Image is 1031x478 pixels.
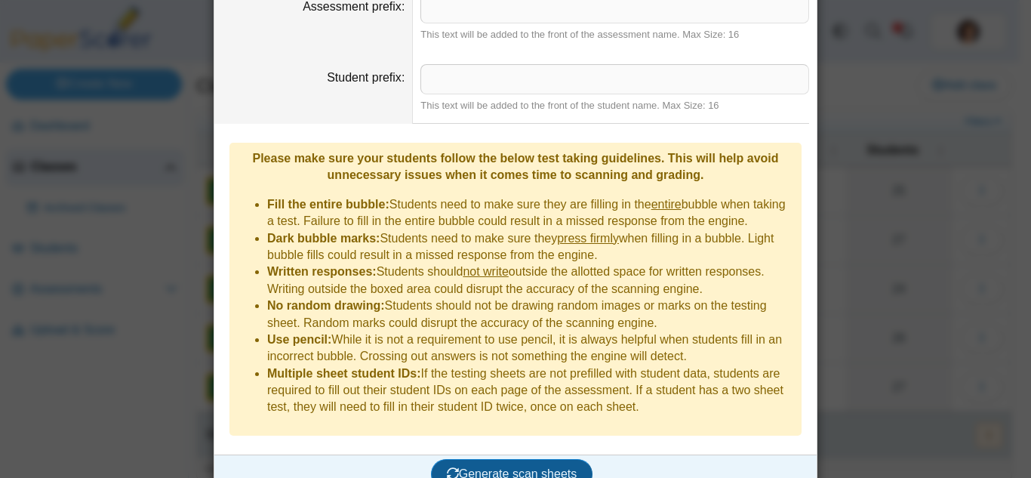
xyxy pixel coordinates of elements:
[267,196,794,230] li: Students need to make sure they are filling in the bubble when taking a test. Failure to fill in ...
[267,232,380,245] b: Dark bubble marks:
[327,71,405,84] label: Student prefix
[252,152,778,181] b: Please make sure your students follow the below test taking guidelines. This will help avoid unne...
[267,264,794,298] li: Students should outside the allotted space for written responses. Writing outside the boxed area ...
[267,230,794,264] li: Students need to make sure they when filling in a bubble. Light bubble fills could result in a mi...
[267,365,794,416] li: If the testing sheets are not prefilled with student data, students are required to fill out thei...
[267,265,377,278] b: Written responses:
[267,198,389,211] b: Fill the entire bubble:
[651,198,682,211] u: entire
[557,232,619,245] u: press firmly
[267,299,385,312] b: No random drawing:
[267,332,794,365] li: While it is not a requirement to use pencil, it is always helpful when students fill in an incorr...
[267,333,331,346] b: Use pencil:
[267,367,421,380] b: Multiple sheet student IDs:
[420,28,809,42] div: This text will be added to the front of the assessment name. Max Size: 16
[267,298,794,332] li: Students should not be drawing random images or marks on the testing sheet. Random marks could di...
[420,99,809,113] div: This text will be added to the front of the student name. Max Size: 16
[463,265,508,278] u: not write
